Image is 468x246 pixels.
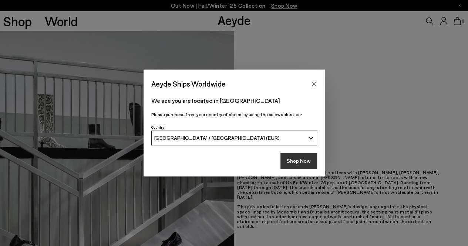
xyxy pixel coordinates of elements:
button: Close [309,78,320,90]
p: We see you are located in [GEOGRAPHIC_DATA] [151,96,317,105]
span: [GEOGRAPHIC_DATA] / [GEOGRAPHIC_DATA] (EUR) [154,135,280,141]
span: Country [151,125,164,129]
span: Aeyde Ships Worldwide [151,77,226,90]
button: Shop Now [280,153,317,169]
p: Please purchase from your country of choice by using the below selection: [151,111,317,118]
